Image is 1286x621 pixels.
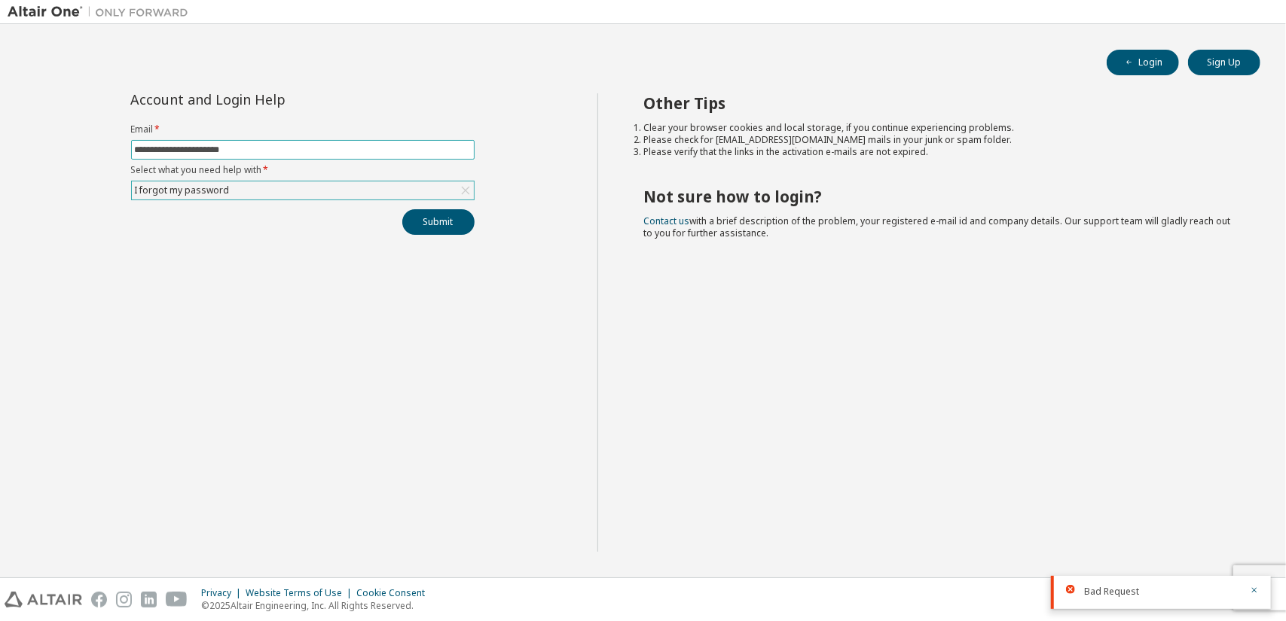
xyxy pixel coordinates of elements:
li: Please check for [EMAIL_ADDRESS][DOMAIN_NAME] mails in your junk or spam folder. [643,134,1233,146]
div: I forgot my password [133,182,232,199]
label: Email [131,123,475,135]
li: Please verify that the links in the activation e-mails are not expired. [643,146,1233,158]
div: I forgot my password [132,181,474,199]
div: Privacy [201,587,246,599]
button: Login [1107,50,1179,75]
img: youtube.svg [166,592,188,607]
div: Website Terms of Use [246,587,356,599]
img: instagram.svg [116,592,132,607]
a: Contact us [643,215,689,227]
span: with a brief description of the problem, your registered e-mail id and company details. Our suppo... [643,215,1230,239]
img: linkedin.svg [141,592,157,607]
div: Cookie Consent [356,587,434,599]
h2: Not sure how to login? [643,187,1233,206]
button: Submit [402,209,475,235]
img: Altair One [8,5,196,20]
li: Clear your browser cookies and local storage, if you continue experiencing problems. [643,122,1233,134]
p: © 2025 Altair Engineering, Inc. All Rights Reserved. [201,599,434,612]
img: altair_logo.svg [5,592,82,607]
span: Bad Request [1084,586,1139,598]
img: facebook.svg [91,592,107,607]
label: Select what you need help with [131,164,475,176]
button: Sign Up [1188,50,1260,75]
div: Account and Login Help [131,93,406,105]
h2: Other Tips [643,93,1233,113]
